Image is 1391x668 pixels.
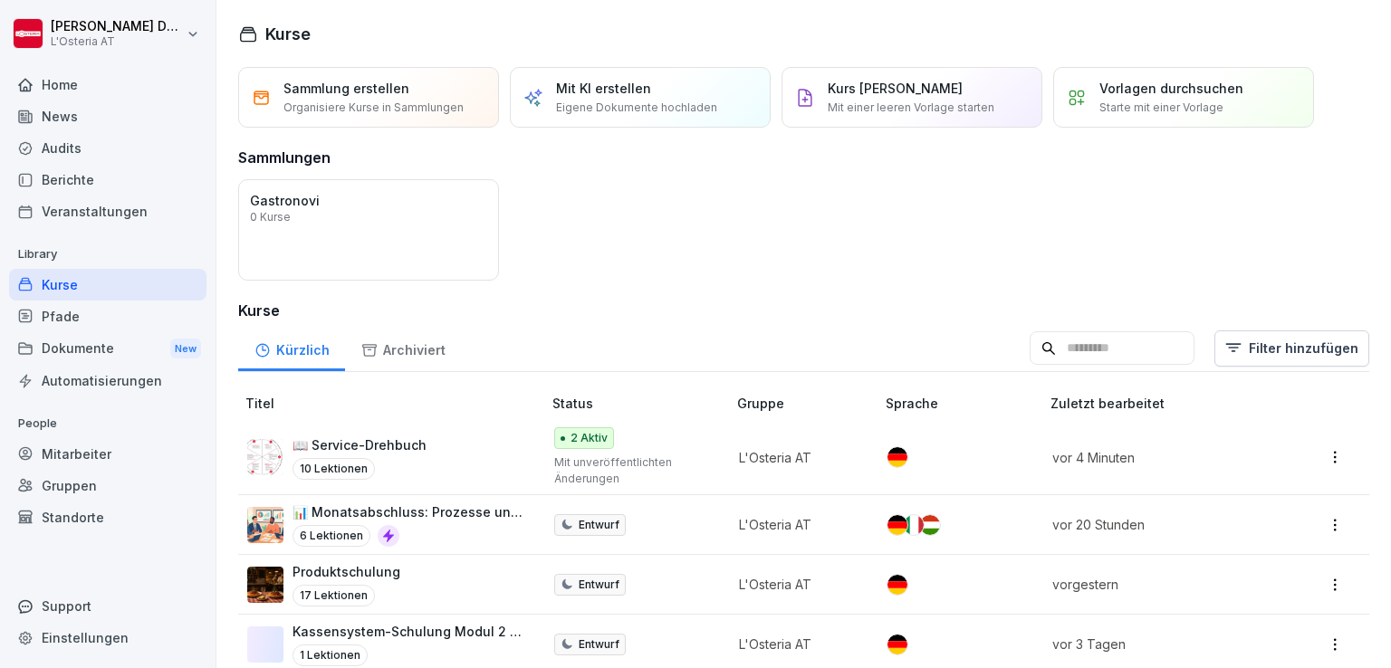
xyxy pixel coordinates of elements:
[887,515,907,535] img: de.svg
[9,365,206,396] a: Automatisierungen
[245,394,545,413] p: Titel
[554,454,708,487] p: Mit unveröffentlichten Änderungen
[887,635,907,654] img: de.svg
[887,447,907,467] img: de.svg
[828,79,963,98] p: Kurs [PERSON_NAME]
[1214,330,1369,367] button: Filter hinzufügen
[9,240,206,269] p: Library
[1099,79,1243,98] p: Vorlagen durchsuchen
[293,458,375,480] p: 10 Lektionen
[920,515,940,535] img: hu.svg
[571,430,608,446] p: 2 Aktiv
[556,100,717,116] p: Eigene Dokumente hochladen
[170,339,201,359] div: New
[9,438,206,470] a: Mitarbeiter
[293,622,523,641] p: Kassensystem-Schulung Modul 2 Management
[9,69,206,100] a: Home
[9,164,206,196] a: Berichte
[238,179,499,281] a: Gastronovi0 Kurse
[887,575,907,595] img: de.svg
[238,300,1369,321] h3: Kurse
[9,590,206,622] div: Support
[9,132,206,164] a: Audits
[1052,515,1266,534] p: vor 20 Stunden
[293,644,368,666] p: 1 Lektionen
[9,301,206,332] a: Pfade
[51,35,183,48] p: L'Osteria AT
[250,191,487,210] p: Gastronovi
[265,22,311,46] h1: Kurse
[9,100,206,132] a: News
[283,100,464,116] p: Organisiere Kurse in Sammlungen
[886,394,1042,413] p: Sprache
[250,212,291,223] p: 0 Kurse
[739,575,857,594] p: L'Osteria AT
[238,325,345,371] a: Kürzlich
[247,567,283,603] img: evvqdvc6cco3qg0pkrazofoz.png
[293,585,375,606] p: 17 Lektionen
[739,515,857,534] p: L'Osteria AT
[737,394,878,413] p: Gruppe
[9,470,206,501] a: Gruppen
[828,100,994,116] p: Mit einer leeren Vorlage starten
[1099,100,1223,116] p: Starte mit einer Vorlage
[9,409,206,438] p: People
[1050,394,1288,413] p: Zuletzt bearbeitet
[283,79,409,98] p: Sammlung erstellen
[904,515,924,535] img: it.svg
[1052,635,1266,654] p: vor 3 Tagen
[9,501,206,533] a: Standorte
[1052,575,1266,594] p: vorgestern
[247,439,283,475] img: s7kfju4z3dimd9qxoiv1fg80.png
[9,332,206,366] div: Dokumente
[293,502,523,521] p: 📊 Monatsabschluss: Prozesse und Analysen
[552,394,730,413] p: Status
[739,635,857,654] p: L'Osteria AT
[293,435,427,454] p: 📖 Service-Drehbuch
[9,269,206,301] a: Kurse
[9,196,206,227] a: Veranstaltungen
[579,517,619,533] p: Entwurf
[345,325,461,371] a: Archiviert
[51,19,183,34] p: [PERSON_NAME] Damiani
[293,525,370,547] p: 6 Lektionen
[579,636,619,653] p: Entwurf
[1052,448,1266,467] p: vor 4 Minuten
[238,147,331,168] h3: Sammlungen
[9,622,206,654] a: Einstellungen
[556,79,651,98] p: Mit KI erstellen
[739,448,857,467] p: L'Osteria AT
[247,507,283,543] img: qvh5ca5aqkcq9kl1heg1wkou.png
[293,562,400,581] p: Produktschulung
[579,577,619,593] p: Entwurf
[9,332,206,366] a: DokumenteNew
